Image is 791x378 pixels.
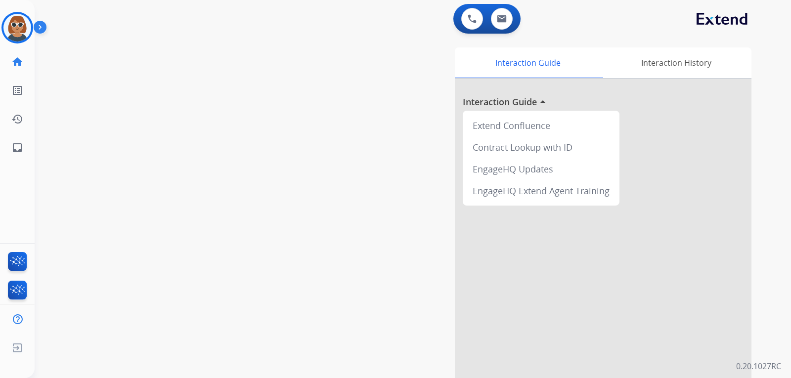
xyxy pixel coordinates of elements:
mat-icon: home [11,56,23,68]
div: EngageHQ Updates [467,158,615,180]
mat-icon: list_alt [11,84,23,96]
div: Contract Lookup with ID [467,136,615,158]
div: Interaction Guide [455,47,601,78]
mat-icon: inbox [11,142,23,154]
div: Extend Confluence [467,115,615,136]
p: 0.20.1027RC [736,360,781,372]
div: EngageHQ Extend Agent Training [467,180,615,202]
mat-icon: history [11,113,23,125]
div: Interaction History [601,47,751,78]
img: avatar [3,14,31,42]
